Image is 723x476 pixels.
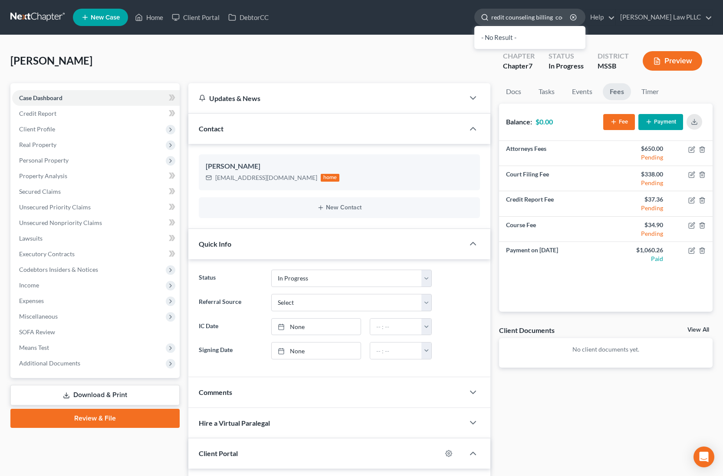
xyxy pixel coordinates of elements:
span: Real Property [19,141,56,148]
span: Hire a Virtual Paralegal [199,419,270,427]
span: Unsecured Nonpriority Claims [19,219,102,226]
span: Case Dashboard [19,94,62,101]
div: Pending [613,204,663,212]
span: Lawsuits [19,235,43,242]
span: Unsecured Priority Claims [19,203,91,211]
button: New Contact [206,204,473,211]
a: Lawsuits [12,231,180,246]
a: Events [565,83,599,100]
span: Client Portal [199,449,238,457]
button: Fee [603,114,635,130]
a: Unsecured Nonpriority Claims [12,215,180,231]
span: Miscellaneous [19,313,58,320]
a: Client Portal [168,10,224,25]
a: Download & Print [10,385,180,405]
a: Docs [499,83,528,100]
span: Comments [199,388,232,396]
div: home [321,174,340,182]
div: $1,060.26 [613,246,663,254]
a: Property Analysis [12,168,180,184]
span: Means Test [19,344,49,351]
a: View All [687,327,709,333]
div: Pending [613,229,663,238]
div: Chapter [503,51,535,61]
span: SOFA Review [19,328,55,336]
span: Property Analysis [19,172,67,179]
td: Credit Report Fee [499,191,606,216]
div: Updates & News [199,94,454,103]
label: Status [194,270,267,287]
div: Paid [613,254,663,263]
a: None [272,319,361,335]
div: In Progress [549,61,584,71]
a: [PERSON_NAME] Law PLLC [616,10,712,25]
td: Course Fee [499,216,606,241]
span: Client Profile [19,125,55,133]
div: - No Result - [474,26,585,49]
div: $37.36 [613,195,663,204]
label: Referral Source [194,294,267,311]
div: Chapter [503,61,535,71]
td: Attorneys Fees [499,141,606,166]
div: Pending [613,153,663,162]
a: Help [586,10,615,25]
a: DebtorCC [224,10,273,25]
div: Status [549,51,584,61]
td: Court Filing Fee [499,166,606,191]
span: Credit Report [19,110,56,117]
a: Credit Report [12,106,180,121]
div: [PERSON_NAME] [206,161,473,172]
div: Open Intercom Messenger [693,447,714,467]
input: -- : -- [370,319,422,335]
p: No client documents yet. [506,345,706,354]
span: 7 [529,62,532,70]
div: Pending [613,179,663,187]
div: MSSB [598,61,629,71]
div: $34.90 [613,221,663,229]
a: Fees [603,83,631,100]
span: Income [19,281,39,289]
span: [PERSON_NAME] [10,54,92,67]
span: Expenses [19,297,44,304]
button: Preview [643,51,702,71]
td: Payment on [DATE] [499,242,606,267]
span: Personal Property [19,156,69,164]
span: Additional Documents [19,359,80,367]
input: Search by name... [492,9,571,25]
a: Unsecured Priority Claims [12,199,180,215]
a: Executory Contracts [12,246,180,262]
div: Client Documents [499,326,555,335]
a: Home [131,10,168,25]
strong: Balance: [506,117,532,126]
label: Signing Date [194,342,267,359]
span: Quick Info [199,240,231,248]
a: None [272,342,361,359]
span: Codebtors Insiders & Notices [19,266,98,273]
a: Review & File [10,409,180,428]
a: Timer [634,83,666,100]
span: Executory Contracts [19,250,75,258]
label: IC Date [194,318,267,336]
a: SOFA Review [12,324,180,340]
button: Payment [638,114,683,130]
span: Contact [199,124,223,133]
strong: $0.00 [536,117,553,126]
a: Secured Claims [12,184,180,199]
span: New Case [91,14,120,21]
div: $650.00 [613,144,663,153]
a: Tasks [532,83,562,100]
span: Secured Claims [19,188,61,195]
div: District [598,51,629,61]
input: -- : -- [370,342,422,359]
div: [EMAIL_ADDRESS][DOMAIN_NAME] [215,173,317,182]
div: $338.00 [613,170,663,179]
a: Case Dashboard [12,90,180,106]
